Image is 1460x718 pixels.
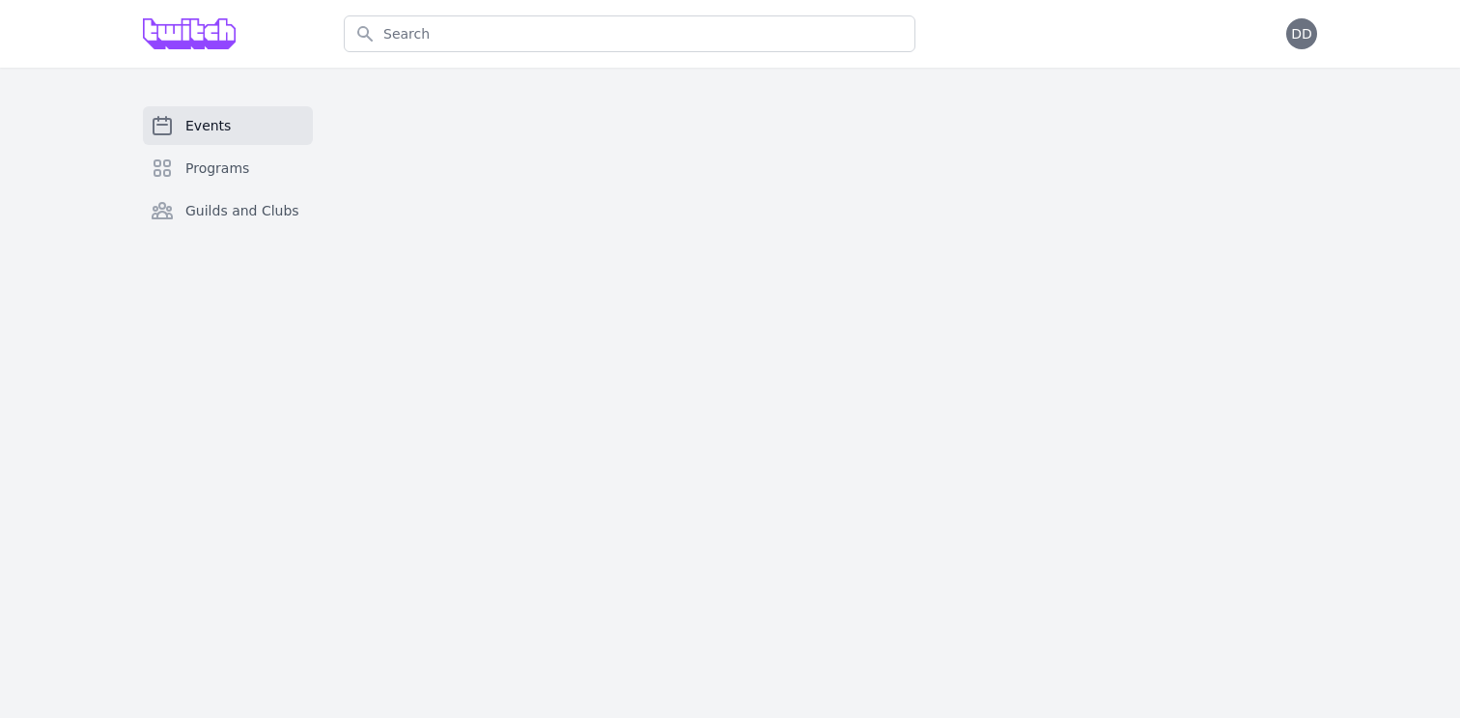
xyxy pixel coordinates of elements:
span: DD [1291,27,1312,41]
nav: Sidebar [143,106,313,261]
button: DD [1286,18,1317,49]
a: Guilds and Clubs [143,191,313,230]
span: Guilds and Clubs [185,201,299,220]
span: Events [185,116,231,135]
input: Search [344,15,915,52]
a: Events [143,106,313,145]
img: Grove [143,18,236,49]
span: Programs [185,158,249,178]
a: Programs [143,149,313,187]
